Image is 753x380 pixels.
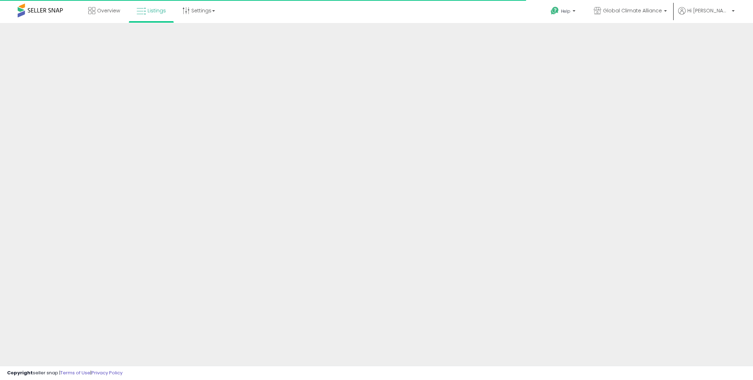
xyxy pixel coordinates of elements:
span: Hi [PERSON_NAME] [687,7,730,14]
i: Get Help [550,6,559,15]
span: Global Climate Alliance [603,7,662,14]
span: Overview [97,7,120,14]
span: Help [561,8,570,14]
a: Help [545,1,582,23]
span: Listings [148,7,166,14]
a: Hi [PERSON_NAME] [678,7,735,23]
